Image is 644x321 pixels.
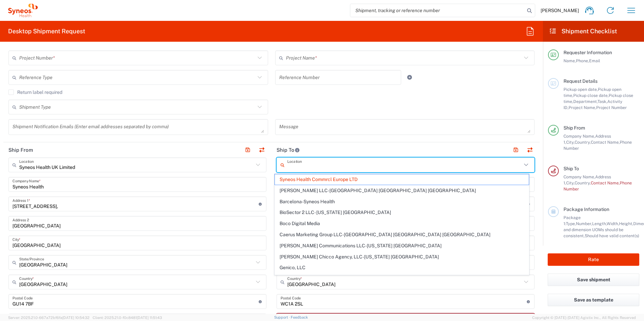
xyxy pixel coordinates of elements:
span: Country, [575,180,591,185]
span: Boco Digital Media [275,218,529,229]
span: Number, [576,221,592,226]
span: Pickup open date, [563,87,598,92]
span: Department, [573,99,598,104]
button: Rate [548,253,639,266]
a: Support [274,315,291,319]
span: [PERSON_NAME] [PERSON_NAME]/[PERSON_NAME] Advert- [GEOGRAPHIC_DATA] [GEOGRAPHIC_DATA] [275,274,529,284]
span: Company Name, [563,174,595,179]
span: Ship From [563,125,585,131]
span: Client: 2025.21.0-f0c8481 [93,316,162,320]
span: Name, [563,58,576,63]
span: Request Details [563,78,598,84]
span: Length, [592,221,607,226]
h2: Ship From [8,147,33,153]
span: Syneos Health Commrcl Europe LTD [275,174,529,185]
a: Feedback [291,315,308,319]
span: [PERSON_NAME] LLC-[GEOGRAPHIC_DATA] [GEOGRAPHIC_DATA] [GEOGRAPHIC_DATA] [275,185,529,196]
span: Email [589,58,600,63]
span: Country, [575,140,591,145]
span: Type, [566,221,576,226]
span: Project Number [596,105,627,110]
span: BioSector 2 LLC- [US_STATE] [GEOGRAPHIC_DATA] [275,207,529,218]
h2: Shipment Checklist [549,27,617,35]
span: Width, [607,221,619,226]
span: [PERSON_NAME] Communications LLC-[US_STATE] [GEOGRAPHIC_DATA] [275,241,529,251]
span: Package Information [563,207,609,212]
span: Pickup close date, [573,93,609,98]
span: Package 1: [563,215,581,226]
span: Height, [619,221,633,226]
span: Contact Name, [591,180,620,185]
span: Company Name, [563,134,595,139]
span: Copyright © [DATE]-[DATE] Agistix Inc., All Rights Reserved [532,315,636,321]
span: [PERSON_NAME] Chicco Agency, LLC-[US_STATE] [GEOGRAPHIC_DATA] [275,252,529,262]
span: Caerus Marketing Group LLC-[GEOGRAPHIC_DATA] [GEOGRAPHIC_DATA] [GEOGRAPHIC_DATA] [275,229,529,240]
span: Requester Information [563,50,612,55]
button: Save as template [548,294,639,306]
span: Barcelona-Syneos Health [275,197,529,207]
span: Project Name, [569,105,596,110]
span: [DATE] 10:54:32 [62,316,90,320]
span: Phone, [576,58,589,63]
span: [DATE] 11:51:43 [137,316,162,320]
span: City, [566,180,575,185]
span: Genico, LLC [275,262,529,273]
button: Save shipment [548,274,639,286]
span: Should have valid content(s) [585,233,639,238]
span: Server: 2025.21.0-667a72bf6fa [8,316,90,320]
h2: Ship To [277,147,300,153]
span: Ship To [563,166,579,171]
span: Task, [598,99,607,104]
a: Add Reference [405,73,414,82]
h2: Desktop Shipment Request [8,27,85,35]
input: Shipment, tracking or reference number [350,4,525,17]
label: Return label required [8,90,62,95]
span: [PERSON_NAME] [541,7,579,13]
span: City, [566,140,575,145]
span: Contact Name, [591,140,620,145]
